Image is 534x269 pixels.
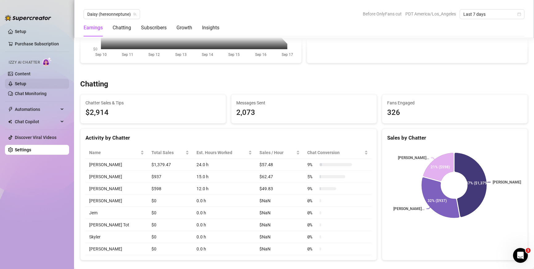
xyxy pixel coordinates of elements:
td: 0.0 h [193,243,256,255]
div: 326 [387,107,523,119]
td: 12.0 h [193,183,256,195]
div: Growth [176,24,192,32]
span: 0 % [307,246,317,252]
div: Earnings [84,24,103,32]
div: Chatting [113,24,131,32]
span: calendar [517,12,521,16]
span: Chat Copilot [15,117,59,127]
a: Settings [15,147,31,152]
a: Chat Monitoring [15,91,47,96]
th: Name [85,147,148,159]
td: $49.83 [256,183,303,195]
th: Total Sales [148,147,193,159]
td: $0 [148,219,193,231]
td: $1,379.47 [148,159,193,171]
a: Purchase Subscription [15,39,64,49]
h3: Chatting [80,79,108,89]
span: Automations [15,104,59,114]
td: 15.0 h [193,171,256,183]
text: [PERSON_NAME]... [393,207,424,211]
span: Chat Conversion [307,149,363,156]
td: [PERSON_NAME] [85,183,148,195]
div: Activity by Chatter [85,134,372,142]
iframe: Intercom live chat [513,248,528,263]
td: $0 [148,195,193,207]
span: 5 % [307,173,317,180]
span: Total Sales [151,149,184,156]
span: 1 [526,248,531,253]
div: Insights [202,24,219,32]
span: Daisy (hereonneptune) [87,10,136,19]
a: Setup [15,29,26,34]
img: logo-BBDzfeDw.svg [5,15,51,21]
a: Setup [15,81,26,86]
span: 0 % [307,197,317,204]
span: Name [89,149,139,156]
td: $62.47 [256,171,303,183]
td: [PERSON_NAME] [85,195,148,207]
td: 0.0 h [193,195,256,207]
span: Messages Sent [236,99,372,106]
span: Before OnlyFans cut [363,9,402,19]
td: [PERSON_NAME] [85,171,148,183]
div: Sales by Chatter [387,134,523,142]
td: $NaN [256,219,303,231]
text: [PERSON_NAME]... [398,156,429,160]
td: $598 [148,183,193,195]
th: Sales / Hour [256,147,303,159]
span: $2,914 [85,107,221,119]
td: Jem [85,207,148,219]
a: Content [15,71,31,76]
img: AI Chatter [42,57,52,66]
a: Discover Viral Videos [15,135,56,140]
span: 0 % [307,209,317,216]
span: Last 7 days [463,10,521,19]
td: $0 [148,207,193,219]
td: [PERSON_NAME] Tot [85,219,148,231]
td: $NaN [256,231,303,243]
span: Izzy AI Chatter [9,60,40,65]
th: Chat Conversion [304,147,372,159]
div: Subscribers [141,24,167,32]
td: 24.0 h [193,159,256,171]
td: 0.0 h [193,207,256,219]
div: Est. Hours Worked [197,149,247,156]
span: 0 % [307,233,317,240]
span: thunderbolt [8,107,13,112]
span: 9 % [307,185,317,192]
td: [PERSON_NAME] [85,159,148,171]
td: [PERSON_NAME] [85,243,148,255]
span: Sales / Hour [259,149,295,156]
span: Chatter Sales & Tips [85,99,221,106]
td: $0 [148,243,193,255]
td: 0.0 h [193,219,256,231]
span: Fans Engaged [387,99,523,106]
img: Chat Copilot [8,120,12,124]
span: 0 % [307,221,317,228]
td: $NaN [256,207,303,219]
td: Skyler [85,231,148,243]
div: 2,073 [236,107,372,119]
td: $937 [148,171,193,183]
td: $57.48 [256,159,303,171]
text: [PERSON_NAME]... [493,180,524,184]
span: 9 % [307,161,317,168]
td: 0.0 h [193,231,256,243]
span: PDT America/Los_Angeles [405,9,456,19]
td: $NaN [256,243,303,255]
td: $NaN [256,195,303,207]
td: $0 [148,231,193,243]
span: team [133,12,137,16]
